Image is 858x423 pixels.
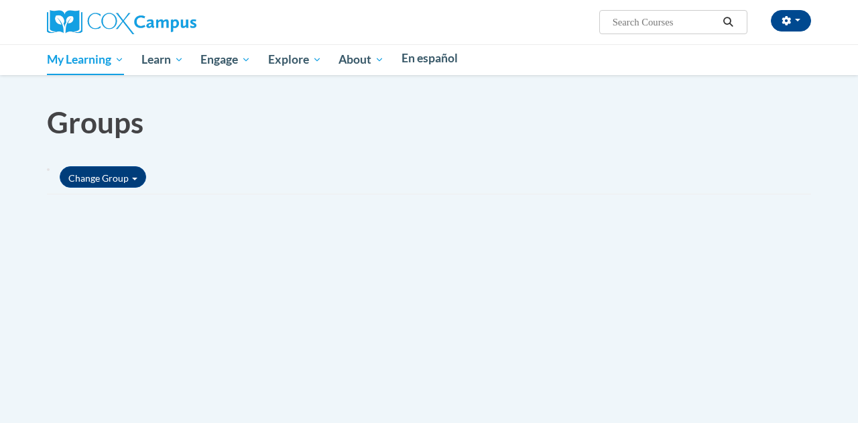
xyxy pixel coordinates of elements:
[47,105,143,139] span: Groups
[200,52,251,68] span: Engage
[47,52,124,68] span: My Learning
[37,44,821,75] div: Main menu
[141,52,184,68] span: Learn
[771,10,811,32] button: Account Settings
[47,15,196,27] a: Cox Campus
[723,17,735,27] i: 
[192,44,259,75] a: Engage
[47,10,196,34] img: Cox Campus
[60,166,146,188] a: Change Group
[259,44,330,75] a: Explore
[339,52,384,68] span: About
[330,44,393,75] a: About
[393,44,467,72] a: En español
[719,14,739,30] button: Search
[133,44,192,75] a: Learn
[611,14,719,30] input: Search Courses
[402,51,458,65] span: En español
[38,44,133,75] a: My Learning
[268,52,322,68] span: Explore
